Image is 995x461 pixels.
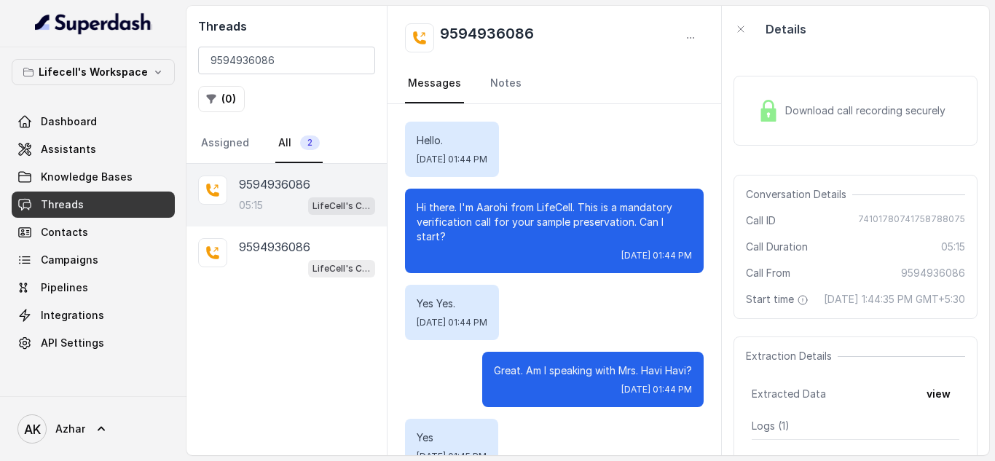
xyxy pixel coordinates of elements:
[417,296,487,311] p: Yes Yes.
[12,192,175,218] a: Threads
[41,197,84,212] span: Threads
[41,336,104,350] span: API Settings
[39,63,148,81] p: Lifecell's Workspace
[766,20,806,38] p: Details
[752,419,959,433] p: Logs ( 1 )
[417,317,487,328] span: [DATE] 01:44 PM
[12,59,175,85] button: Lifecell's Workspace
[621,250,692,261] span: [DATE] 01:44 PM
[239,198,263,213] p: 05:15
[901,266,965,280] span: 9594936086
[494,363,692,378] p: Great. Am I speaking with Mrs. Havi Havi?
[275,124,323,163] a: All2
[198,124,252,163] a: Assigned
[12,247,175,273] a: Campaigns
[417,133,487,148] p: Hello.
[918,381,959,407] button: view
[312,261,371,276] p: LifeCell's Call Assistant
[24,422,41,437] text: AK
[12,219,175,245] a: Contacts
[746,213,776,228] span: Call ID
[300,135,320,150] span: 2
[746,187,852,202] span: Conversation Details
[41,114,97,129] span: Dashboard
[440,23,534,52] h2: 9594936086
[12,302,175,328] a: Integrations
[35,12,152,35] img: light.svg
[12,136,175,162] a: Assistants
[417,430,487,445] p: Yes
[858,213,965,228] span: 74101780741758788075
[41,280,88,295] span: Pipelines
[198,86,245,112] button: (0)
[746,240,808,254] span: Call Duration
[746,349,838,363] span: Extraction Details
[198,47,375,74] input: Search by Call ID or Phone Number
[55,422,85,436] span: Azhar
[12,109,175,135] a: Dashboard
[41,308,104,323] span: Integrations
[41,142,96,157] span: Assistants
[621,384,692,395] span: [DATE] 01:44 PM
[746,266,790,280] span: Call From
[12,164,175,190] a: Knowledge Bases
[239,176,310,193] p: 9594936086
[941,240,965,254] span: 05:15
[824,292,965,307] span: [DATE] 1:44:35 PM GMT+5:30
[198,17,375,35] h2: Threads
[239,238,310,256] p: 9594936086
[41,170,133,184] span: Knowledge Bases
[12,330,175,356] a: API Settings
[417,200,692,244] p: Hi there. I'm Aarohi from LifeCell. This is a mandatory verification call for your sample preserv...
[198,124,375,163] nav: Tabs
[405,64,464,103] a: Messages
[752,387,826,401] span: Extracted Data
[746,292,811,307] span: Start time
[12,409,175,449] a: Azhar
[417,154,487,165] span: [DATE] 01:44 PM
[41,253,98,267] span: Campaigns
[41,225,88,240] span: Contacts
[785,103,951,118] span: Download call recording securely
[758,100,779,122] img: Lock Icon
[405,64,704,103] nav: Tabs
[487,64,524,103] a: Notes
[312,199,371,213] p: LifeCell's Call Assistant
[12,275,175,301] a: Pipelines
